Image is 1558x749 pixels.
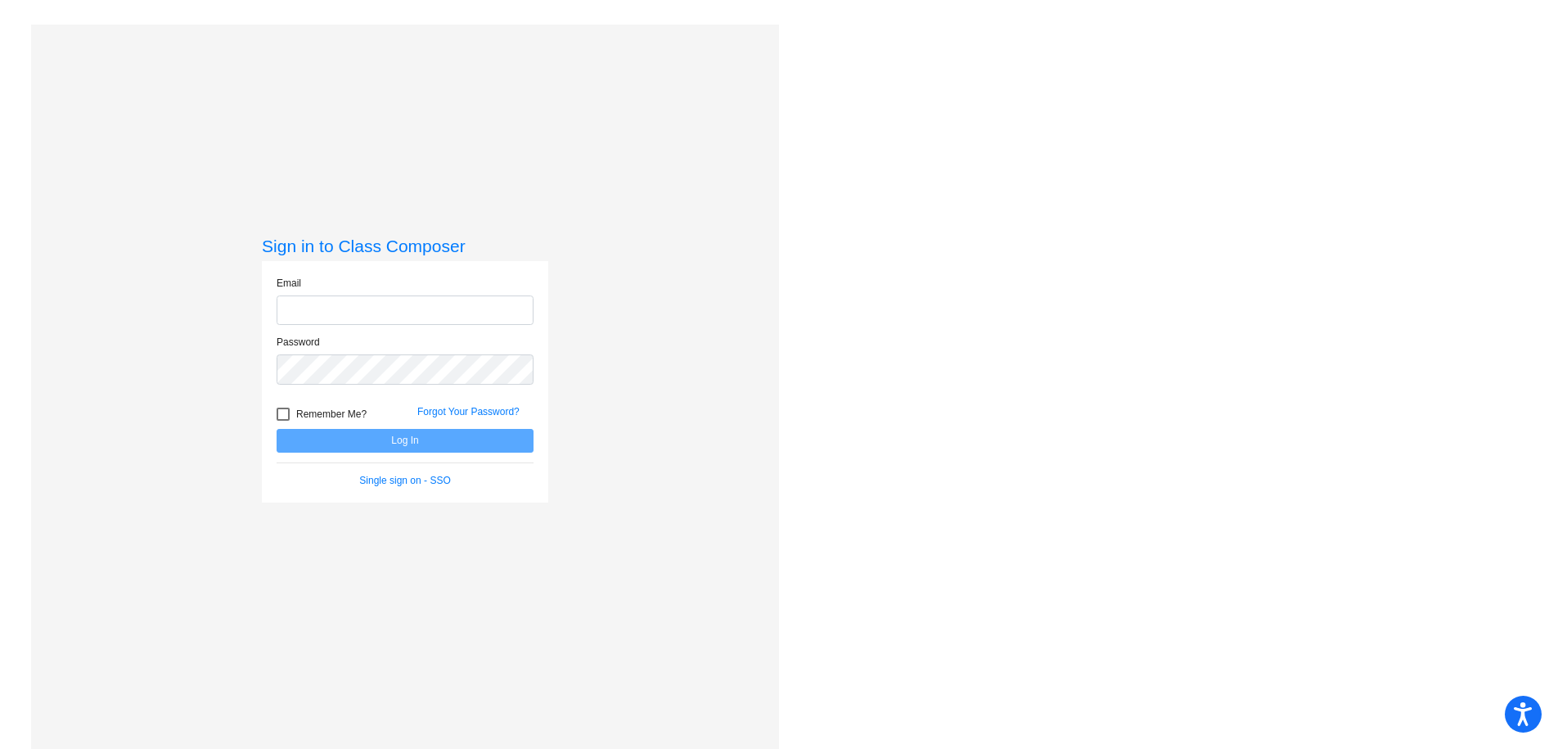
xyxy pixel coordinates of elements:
[417,406,520,417] a: Forgot Your Password?
[277,429,534,453] button: Log In
[277,276,301,291] label: Email
[296,404,367,424] span: Remember Me?
[359,475,450,486] a: Single sign on - SSO
[277,335,320,350] label: Password
[262,236,548,256] h3: Sign in to Class Composer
